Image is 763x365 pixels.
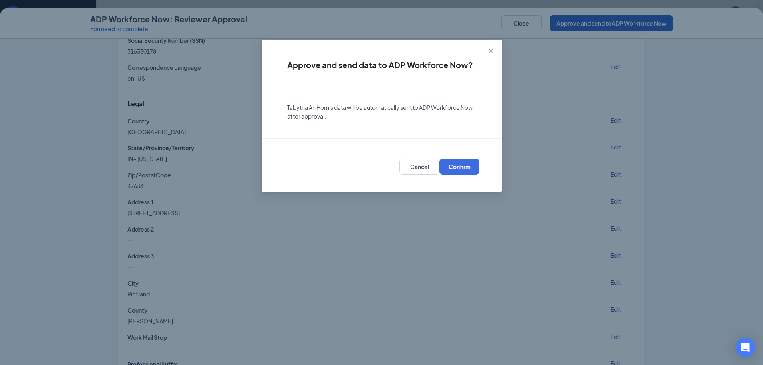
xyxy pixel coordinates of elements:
h4: Approve and send data to ADP Workforce Now? [287,59,476,71]
div: Open Intercom Messenger [736,338,755,357]
span: Confirm [448,163,470,171]
span: Tabytha An Horn's data will be automatically sent to ADP Workforce Now after approval. [287,104,473,120]
span: close [488,48,494,54]
button: Confirm [439,159,479,175]
button: Cancel [399,159,439,175]
button: Close [480,40,502,62]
